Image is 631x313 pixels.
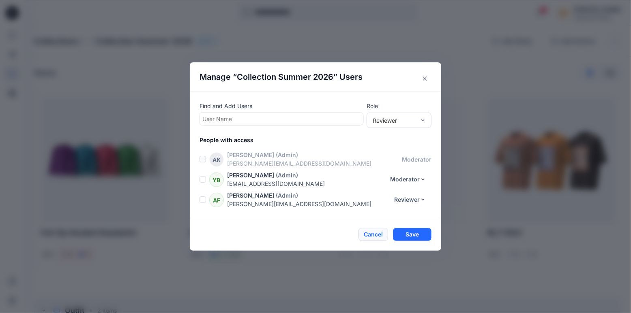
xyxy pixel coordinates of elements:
[200,102,363,110] p: Find and Add Users
[373,116,416,125] div: Reviewer
[389,193,431,206] button: Reviewer
[393,228,431,241] button: Save
[227,200,389,208] p: [PERSON_NAME][EMAIL_ADDRESS][DOMAIN_NAME]
[385,173,431,186] button: Moderator
[237,72,333,82] span: Collection Summer 2026
[367,102,431,110] p: Role
[209,172,224,187] div: YB
[209,193,224,207] div: AF
[227,191,274,200] p: [PERSON_NAME]
[227,159,402,168] p: [PERSON_NAME][EMAIL_ADDRESS][DOMAIN_NAME]
[419,72,431,85] button: Close
[209,152,224,167] div: AK
[227,151,274,159] p: [PERSON_NAME]
[227,179,385,188] p: [EMAIL_ADDRESS][DOMAIN_NAME]
[276,151,298,159] p: (Admin)
[402,155,431,164] p: moderator
[200,136,441,144] p: People with access
[358,228,388,241] button: Cancel
[276,191,298,200] p: (Admin)
[200,72,363,82] h4: Manage “ ” Users
[227,171,274,179] p: [PERSON_NAME]
[276,171,298,179] p: (Admin)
